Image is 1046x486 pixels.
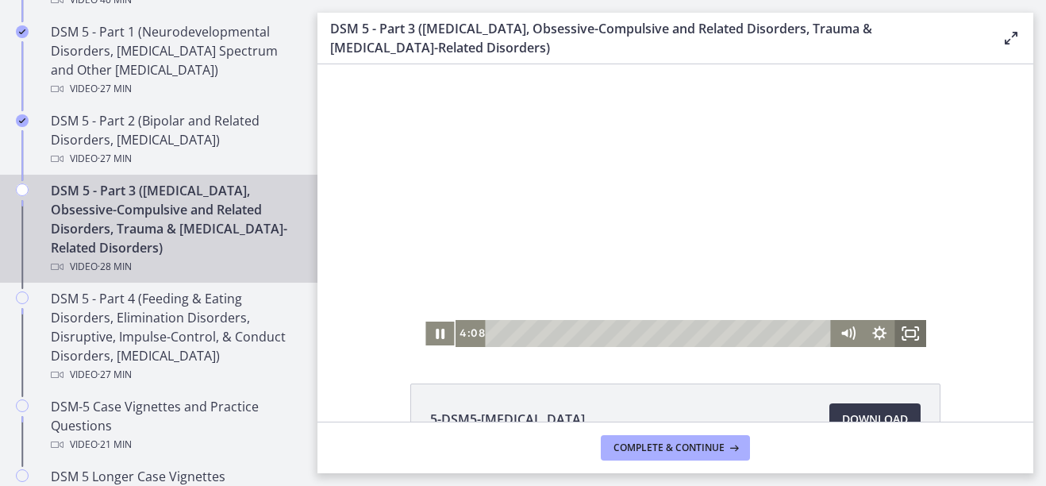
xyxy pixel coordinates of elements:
[51,79,298,98] div: Video
[613,442,725,454] span: Complete & continue
[98,365,132,384] span: · 27 min
[51,22,298,98] div: DSM 5 - Part 1 (Neurodevelopmental Disorders, [MEDICAL_DATA] Spectrum and Other [MEDICAL_DATA])
[51,111,298,168] div: DSM 5 - Part 2 (Bipolar and Related Disorders, [MEDICAL_DATA])
[51,289,298,384] div: DSM 5 - Part 4 (Feeding & Eating Disorders, Elimination Disorders, Disruptive, Impulse-Control, &...
[51,435,298,454] div: Video
[98,149,132,168] span: · 27 min
[317,64,1033,347] iframe: Video Lesson
[51,257,298,276] div: Video
[430,410,585,429] span: 5-DSM5-[MEDICAL_DATA]
[16,25,29,38] i: Completed
[51,397,298,454] div: DSM-5 Case Vignettes and Practice Questions
[330,19,976,57] h3: DSM 5 - Part 3 ([MEDICAL_DATA], Obsessive-Compulsive and Related Disorders, Trauma & [MEDICAL_DAT...
[51,365,298,384] div: Video
[829,403,921,435] a: Download
[515,256,547,283] button: Mute
[98,257,132,276] span: · 28 min
[16,114,29,127] i: Completed
[842,410,908,429] span: Download
[98,435,132,454] span: · 21 min
[578,256,610,283] button: Fullscreen
[546,256,578,283] button: Show settings menu
[98,79,132,98] span: · 27 min
[51,181,298,276] div: DSM 5 - Part 3 ([MEDICAL_DATA], Obsessive-Compulsive and Related Disorders, Trauma & [MEDICAL_DAT...
[51,149,298,168] div: Video
[601,435,750,461] button: Complete & continue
